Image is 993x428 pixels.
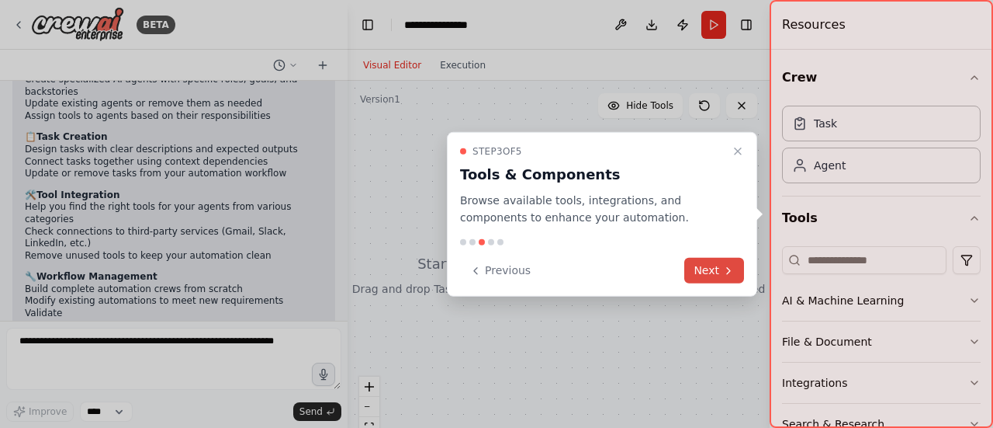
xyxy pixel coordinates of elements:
button: Hide left sidebar [357,14,379,36]
span: Step 3 of 5 [472,144,522,157]
button: Previous [460,258,540,284]
p: Browse available tools, integrations, and components to enhance your automation. [460,191,725,227]
button: Next [684,258,744,284]
button: Close walkthrough [728,141,747,160]
h3: Tools & Components [460,163,725,185]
